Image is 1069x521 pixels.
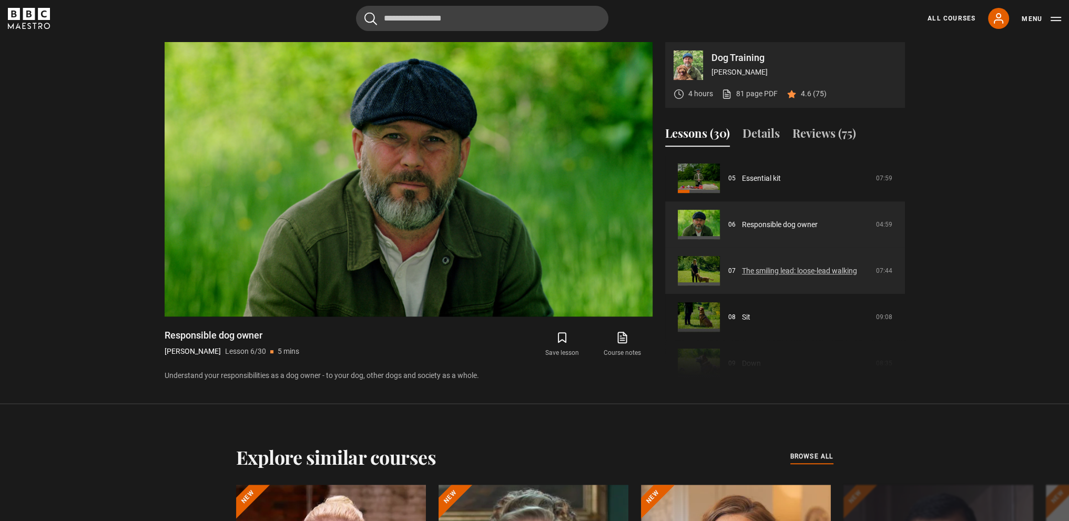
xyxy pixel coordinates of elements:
p: Lesson 6/30 [225,346,266,357]
p: Understand your responsibilities as a dog owner - to your dog, other dogs and society as a whole. [165,370,653,381]
p: 4 hours [688,88,713,99]
button: Toggle navigation [1022,14,1061,24]
a: 81 page PDF [721,88,778,99]
button: Reviews (75) [792,125,856,147]
a: All Courses [928,14,975,23]
h1: Responsible dog owner [165,329,299,342]
p: 5 mins [278,346,299,357]
svg: BBC Maestro [8,8,50,29]
a: Essential kit [742,173,781,184]
a: Course notes [592,329,652,360]
button: Details [742,125,780,147]
button: Save lesson [532,329,592,360]
a: browse all [790,451,833,463]
a: The smiling lead: loose-lead walking [742,265,857,277]
button: Submit the search query [364,12,377,25]
p: [PERSON_NAME] [711,67,897,78]
p: 4.6 (75) [801,88,827,99]
a: Responsible dog owner [742,219,818,230]
span: browse all [790,451,833,462]
button: Lessons (30) [665,125,730,147]
video-js: Video Player [165,42,653,316]
p: [PERSON_NAME] [165,346,221,357]
p: Dog Training [711,53,897,63]
h2: Explore similar courses [236,446,436,468]
input: Search [356,6,608,31]
a: Sit [742,312,750,323]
